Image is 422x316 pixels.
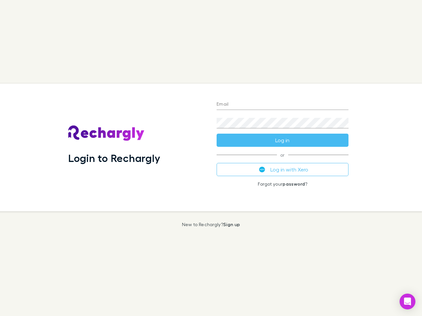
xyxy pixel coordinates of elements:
p: Forgot your ? [217,181,348,187]
img: Rechargly's Logo [68,125,145,141]
div: Open Intercom Messenger [400,294,415,309]
h1: Login to Rechargly [68,152,160,164]
a: password [283,181,305,187]
img: Xero's logo [259,167,265,172]
button: Log in [217,134,348,147]
p: New to Rechargly? [182,222,240,227]
a: Sign up [223,222,240,227]
button: Log in with Xero [217,163,348,176]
